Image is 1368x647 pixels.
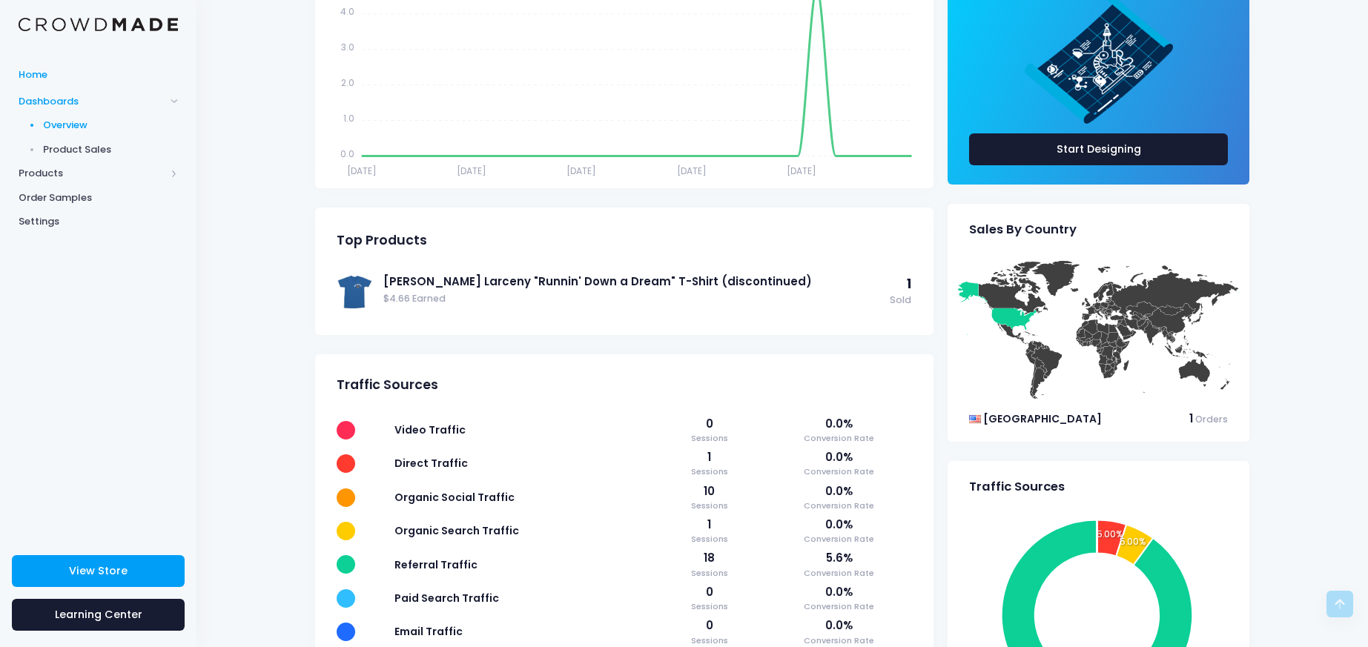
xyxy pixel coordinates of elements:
span: Video Traffic [394,422,466,437]
span: Traffic Sources [337,377,438,393]
tspan: [DATE] [566,165,596,177]
tspan: [DATE] [347,165,377,177]
span: Conversion Rate [767,500,911,512]
span: Sessions [666,465,752,478]
span: Sessions [666,533,752,545]
span: Orders [1195,413,1228,425]
span: 0.0% [767,517,911,533]
span: Conversion Rate [767,465,911,478]
span: 10 [666,483,752,500]
tspan: 1.0 [343,112,354,125]
tspan: 4.0 [340,5,354,18]
span: 0.0% [767,617,911,634]
img: Logo [19,18,178,32]
span: Organic Search Traffic [394,523,519,538]
span: Sessions [666,600,752,613]
span: Conversion Rate [767,600,911,613]
span: 0.0% [767,416,911,432]
span: Referral Traffic [394,557,478,572]
span: 0.0% [767,483,911,500]
tspan: 0.0 [340,147,354,159]
span: Conversion Rate [767,567,911,580]
tspan: [DATE] [787,165,816,177]
span: [GEOGRAPHIC_DATA] [983,411,1102,426]
span: Dashboards [19,94,165,109]
span: $4.66 Earned [383,292,882,306]
span: Order Samples [19,190,178,205]
a: View Store [12,555,185,587]
span: Sessions [666,432,752,445]
a: Learning Center [12,599,185,631]
span: Paid Search Traffic [394,591,499,605]
span: Traffic Sources [969,480,1065,494]
a: [PERSON_NAME] Larceny "Runnin' Down a Dream" T-Shirt (discontinued) [383,273,882,290]
span: Organic Social Traffic [394,490,515,505]
span: Email Traffic [394,624,463,639]
span: 0 [666,584,752,600]
span: 1 [666,517,752,533]
span: Sold [890,293,911,308]
span: Conversion Rate [767,533,911,545]
span: Top Products [337,233,427,248]
a: Start Designing [969,133,1228,165]
tspan: 3.0 [341,41,354,53]
tspan: 2.0 [341,76,354,89]
span: Learning Center [55,607,142,622]
span: Sales By Country [969,222,1077,237]
span: 18 [666,550,752,566]
span: Product Sales [43,142,179,157]
span: 0.0% [767,449,911,465]
span: Conversion Rate [767,634,911,647]
span: Products [19,166,165,181]
span: 1 [907,275,911,293]
span: Sessions [666,634,752,647]
span: Sessions [666,500,752,512]
span: View Store [69,563,128,578]
span: Conversion Rate [767,432,911,445]
span: Sessions [666,567,752,580]
span: 0 [666,416,752,432]
span: 5.6% [767,550,911,566]
span: Settings [19,214,178,229]
span: Overview [43,118,179,133]
span: 0.0% [767,584,911,600]
tspan: [DATE] [677,165,707,177]
tspan: [DATE] [457,165,486,177]
span: Direct Traffic [394,456,468,471]
span: Home [19,67,178,82]
span: 1 [1189,411,1193,426]
span: 0 [666,617,752,634]
span: 1 [666,449,752,465]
